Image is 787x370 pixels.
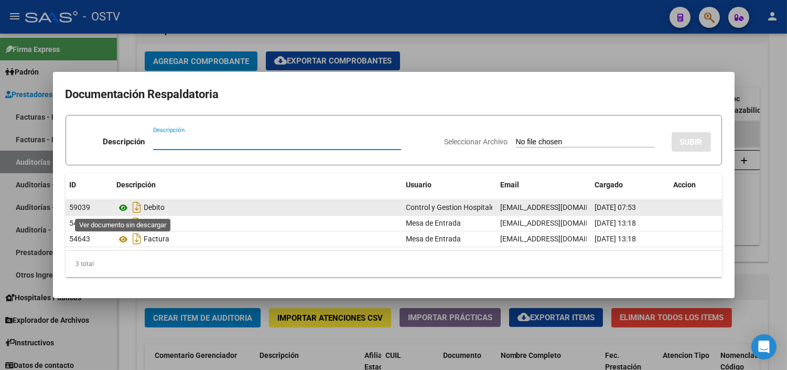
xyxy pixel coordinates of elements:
[66,174,113,196] datatable-header-cell: ID
[103,136,145,148] p: Descripción
[66,84,722,104] h2: Documentación Respaldatoria
[113,174,402,196] datatable-header-cell: Descripción
[131,215,144,231] i: Descargar documento
[501,235,617,243] span: [EMAIL_ADDRESS][DOMAIN_NAME]
[595,181,623,189] span: Cargado
[406,219,461,227] span: Mesa de Entrada
[406,235,461,243] span: Mesa de Entrada
[751,334,777,360] div: Open Intercom Messenger
[591,174,670,196] datatable-header-cell: Cargado
[497,174,591,196] datatable-header-cell: Email
[670,174,722,196] datatable-header-cell: Accion
[674,181,696,189] span: Accion
[70,219,91,227] span: 54644
[501,203,617,212] span: [EMAIL_ADDRESS][DOMAIN_NAME]
[402,174,497,196] datatable-header-cell: Usuario
[406,203,553,212] span: Control y Gestion Hospitales Públicos (OSTV)
[672,132,711,152] button: SUBIR
[595,219,637,227] span: [DATE] 13:18
[501,181,520,189] span: Email
[406,181,432,189] span: Usuario
[445,138,508,146] span: Seleccionar Archivo
[70,181,77,189] span: ID
[70,203,91,212] span: 59039
[117,230,398,247] div: Factura
[680,138,703,147] span: SUBIR
[117,215,398,231] div: Anexo
[117,199,398,216] div: Debito
[66,251,722,277] div: 3 total
[117,181,156,189] span: Descripción
[595,203,637,212] span: [DATE] 07:53
[70,235,91,243] span: 54643
[131,230,144,247] i: Descargar documento
[595,235,637,243] span: [DATE] 13:18
[501,219,617,227] span: [EMAIL_ADDRESS][DOMAIN_NAME]
[131,199,144,216] i: Descargar documento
